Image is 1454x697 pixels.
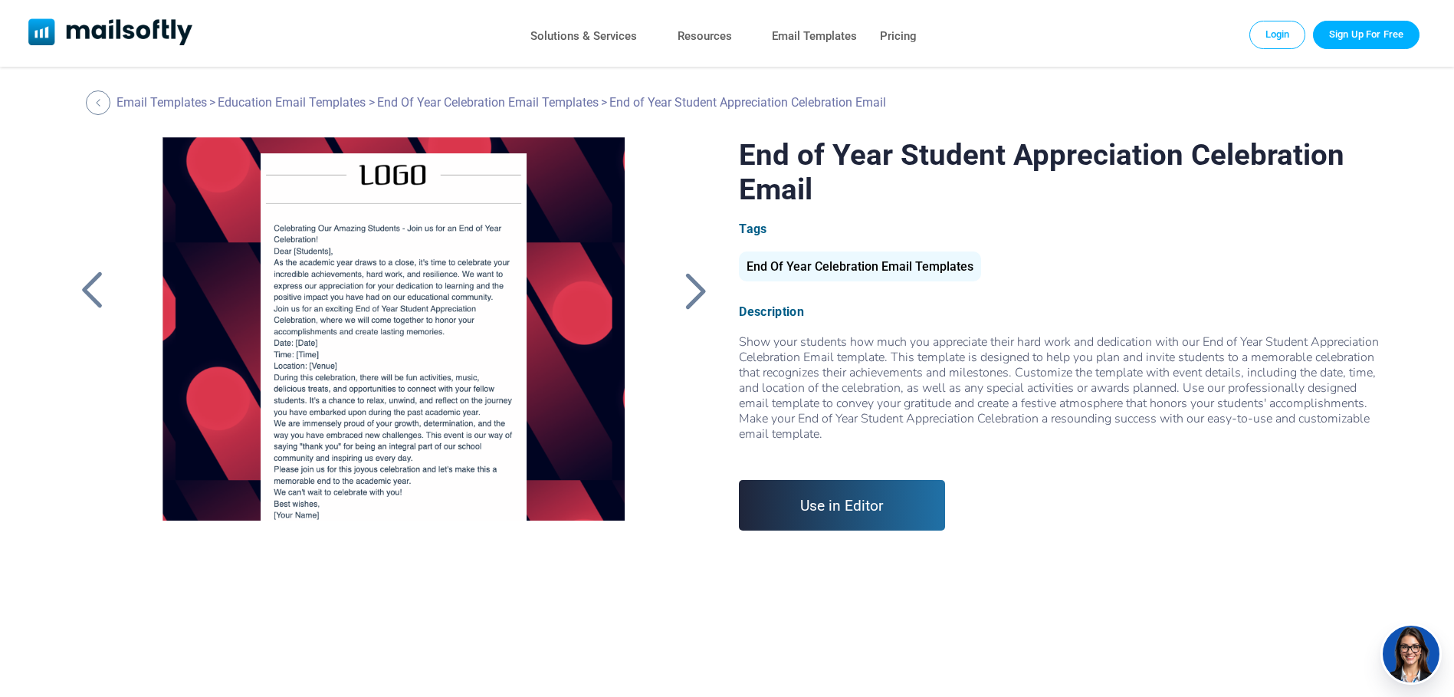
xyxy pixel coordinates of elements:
div: Description [739,304,1381,319]
div: Tags [739,222,1381,236]
a: End Of Year Celebration Email Templates [377,95,599,110]
a: Email Templates [772,25,857,48]
a: End of Year Student Appreciation Celebration Email [137,137,651,521]
a: Trial [1313,21,1420,48]
a: Pricing [880,25,917,48]
div: End Of Year Celebration Email Templates [739,252,981,281]
div: Show your students how much you appreciate their hard work and dedication with our End of Year St... [739,334,1381,457]
a: Use in Editor [739,480,945,531]
a: Back [676,271,714,311]
a: Education Email Templates [218,95,366,110]
a: Email Templates [117,95,207,110]
a: Resources [678,25,732,48]
a: Back [73,271,111,311]
h1: End of Year Student Appreciation Celebration Email [739,137,1381,206]
a: Mailsoftly [28,18,193,48]
a: Back [86,90,114,115]
a: End Of Year Celebration Email Templates [739,265,981,272]
a: Solutions & Services [530,25,637,48]
a: Login [1249,21,1306,48]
